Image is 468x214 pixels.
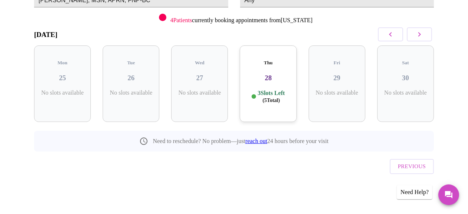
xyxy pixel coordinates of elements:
[40,60,85,66] h5: Mon
[397,185,432,199] div: Need Help?
[109,60,153,66] h5: Tue
[398,162,426,171] span: Previous
[383,60,428,66] h5: Sat
[390,159,434,174] button: Previous
[315,89,359,96] p: No slots available
[177,74,222,82] h3: 27
[383,89,428,96] p: No slots available
[177,89,222,96] p: No slots available
[438,184,459,205] button: Messages
[245,138,267,144] a: reach out
[40,74,85,82] h3: 25
[40,89,85,96] p: No slots available
[246,74,291,82] h3: 28
[246,60,291,66] h5: Thu
[263,98,280,103] span: ( 5 Total)
[177,60,222,66] h5: Wed
[170,17,312,24] p: currently booking appointments from [US_STATE]
[153,138,328,145] p: Need to reschedule? No problem—just 24 hours before your visit
[258,89,285,104] p: 3 Slots Left
[315,60,359,66] h5: Fri
[170,17,192,23] span: 4 Patients
[109,89,153,96] p: No slots available
[383,74,428,82] h3: 30
[34,31,57,39] h3: [DATE]
[315,74,359,82] h3: 29
[109,74,153,82] h3: 26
